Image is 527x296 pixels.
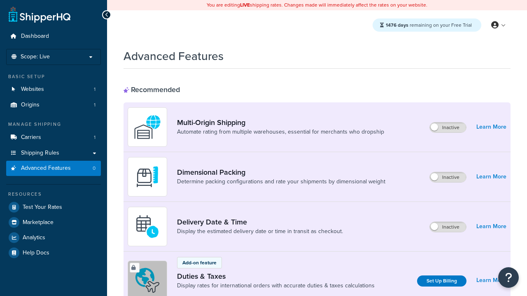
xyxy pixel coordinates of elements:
[124,85,180,94] div: Recommended
[386,21,408,29] strong: 1476 days
[94,102,96,109] span: 1
[430,123,466,132] label: Inactive
[177,272,375,281] a: Duties & Taxes
[6,146,101,161] a: Shipping Rules
[498,267,519,288] button: Open Resource Center
[6,121,101,128] div: Manage Shipping
[177,282,375,290] a: Display rates for international orders with accurate duties & taxes calculations
[23,234,45,241] span: Analytics
[21,134,41,141] span: Carriers
[6,191,101,198] div: Resources
[21,53,50,60] span: Scope: Live
[6,200,101,215] a: Test Your Rates
[23,219,54,226] span: Marketplace
[6,82,101,97] a: Websites1
[21,165,71,172] span: Advanced Features
[93,165,96,172] span: 0
[6,97,101,113] a: Origins1
[124,48,224,64] h1: Advanced Features
[177,217,343,227] a: Delivery Date & Time
[6,215,101,230] a: Marketplace
[417,275,466,287] a: Set Up Billing
[21,150,59,157] span: Shipping Rules
[23,204,62,211] span: Test Your Rates
[476,121,506,133] a: Learn More
[6,29,101,44] a: Dashboard
[6,161,101,176] a: Advanced Features0
[133,212,162,241] img: gfkeb5ejjkALwAAAABJRU5ErkJggg==
[177,118,384,127] a: Multi-Origin Shipping
[177,168,385,177] a: Dimensional Packing
[94,134,96,141] span: 1
[6,73,101,80] div: Basic Setup
[430,172,466,182] label: Inactive
[476,275,506,286] a: Learn More
[177,178,385,186] a: Determine packing configurations and rate your shipments by dimensional weight
[476,171,506,183] a: Learn More
[182,259,217,266] p: Add-on feature
[476,221,506,232] a: Learn More
[6,161,101,176] li: Advanced Features
[6,130,101,145] li: Carriers
[6,245,101,260] a: Help Docs
[177,128,384,136] a: Automate rating from multiple warehouses, essential for merchants who dropship
[240,1,250,9] b: LIVE
[133,113,162,141] img: WatD5o0RtDAAAAAElFTkSuQmCC
[94,86,96,93] span: 1
[6,97,101,113] li: Origins
[6,230,101,245] a: Analytics
[23,250,49,257] span: Help Docs
[6,82,101,97] li: Websites
[133,162,162,191] img: DTVBYsAAAAAASUVORK5CYII=
[21,102,40,109] span: Origins
[21,86,44,93] span: Websites
[386,21,472,29] span: remaining on your Free Trial
[6,130,101,145] a: Carriers1
[177,227,343,236] a: Display the estimated delivery date or time in transit as checkout.
[430,222,466,232] label: Inactive
[21,33,49,40] span: Dashboard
